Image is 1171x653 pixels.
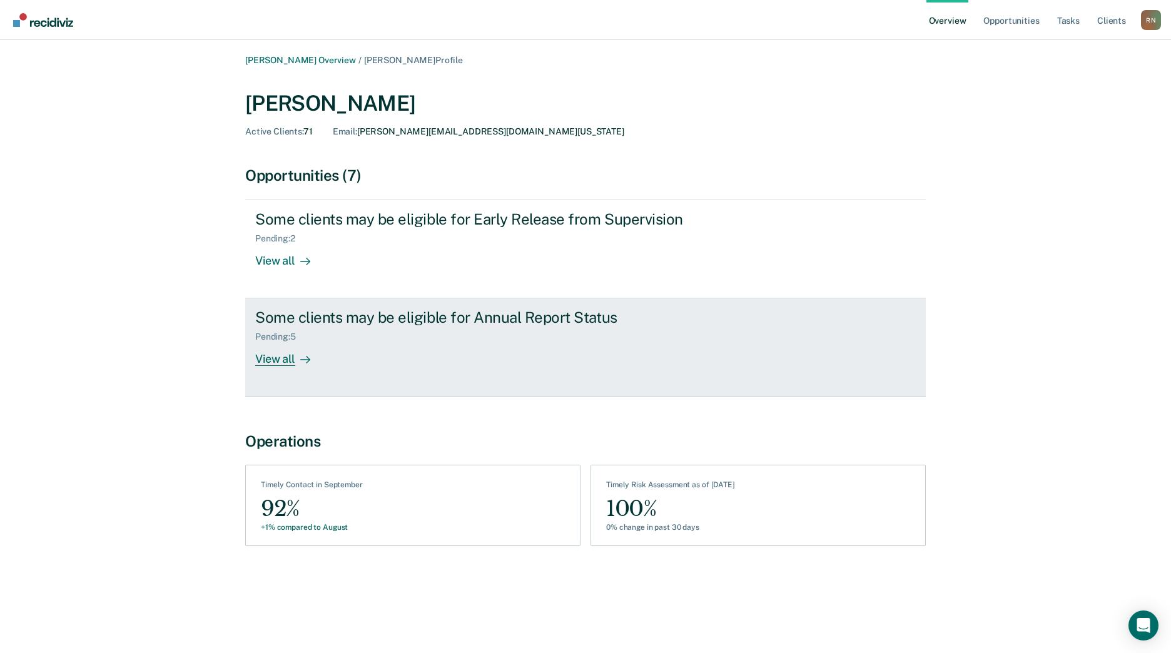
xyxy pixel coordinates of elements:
div: Opportunities (7) [245,166,926,185]
div: [PERSON_NAME][EMAIL_ADDRESS][DOMAIN_NAME][US_STATE] [333,126,624,137]
div: Pending : 5 [255,332,306,342]
span: / [356,55,364,65]
div: Operations [245,432,926,450]
div: Some clients may be eligible for Early Release from Supervision [255,210,694,228]
a: Some clients may be eligible for Early Release from SupervisionPending:2View all [245,200,926,298]
div: Timely Contact in September [261,480,363,494]
div: Open Intercom Messenger [1128,610,1158,640]
div: Some clients may be eligible for Annual Report Status [255,308,694,326]
div: View all [255,244,325,268]
div: R N [1141,10,1161,30]
span: [PERSON_NAME] Profile [364,55,463,65]
div: 100% [606,495,735,523]
span: Email : [333,126,357,136]
div: 92% [261,495,363,523]
span: Active Clients : [245,126,303,136]
div: +1% compared to August [261,523,363,532]
div: 0% change in past 30 days [606,523,735,532]
div: 71 [245,126,313,137]
a: [PERSON_NAME] Overview [245,55,356,65]
img: Recidiviz [13,13,73,27]
div: Pending : 2 [255,233,305,244]
a: Some clients may be eligible for Annual Report StatusPending:5View all [245,298,926,397]
div: View all [255,342,325,367]
button: Profile dropdown button [1141,10,1161,30]
div: [PERSON_NAME] [245,91,926,116]
div: Timely Risk Assessment as of [DATE] [606,480,735,494]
